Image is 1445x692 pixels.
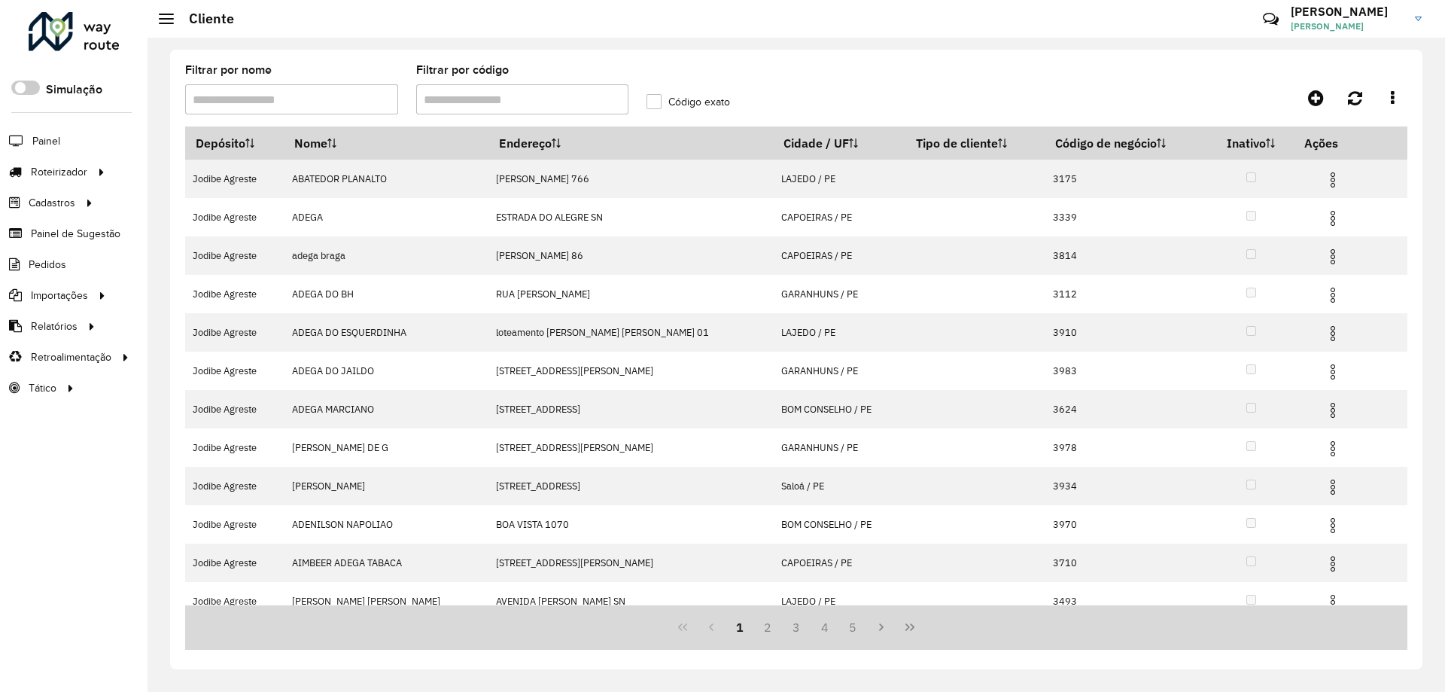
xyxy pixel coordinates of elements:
[753,613,782,642] button: 2
[488,127,774,160] th: Endereço
[284,505,488,544] td: ADENILSON NAPOLIAO
[185,390,284,428] td: Jodibe Agreste
[774,236,906,275] td: CAPOEIRAS / PE
[284,127,488,160] th: Nome
[29,195,75,211] span: Cadastros
[185,127,284,160] th: Depósito
[1045,275,1208,313] td: 3112
[1045,127,1208,160] th: Código de negócio
[488,467,774,505] td: [STREET_ADDRESS]
[284,467,488,505] td: [PERSON_NAME]
[31,288,88,303] span: Importações
[811,613,839,642] button: 4
[185,428,284,467] td: Jodibe Agreste
[185,544,284,582] td: Jodibe Agreste
[774,505,906,544] td: BOM CONSELHO / PE
[488,544,774,582] td: [STREET_ADDRESS][PERSON_NAME]
[867,613,896,642] button: Next Page
[839,613,868,642] button: 5
[488,275,774,313] td: RUA [PERSON_NAME]
[185,582,284,620] td: Jodibe Agreste
[774,428,906,467] td: GARANHUNS / PE
[29,380,56,396] span: Tático
[896,613,924,642] button: Last Page
[32,133,60,149] span: Painel
[488,160,774,198] td: [PERSON_NAME] 766
[488,428,774,467] td: [STREET_ADDRESS][PERSON_NAME]
[488,313,774,352] td: loteamento [PERSON_NAME] [PERSON_NAME] 01
[174,11,234,27] h2: Cliente
[726,613,754,642] button: 1
[185,275,284,313] td: Jodibe Agreste
[284,352,488,390] td: ADEGA DO JAILDO
[185,313,284,352] td: Jodibe Agreste
[284,198,488,236] td: ADEGA
[416,61,509,79] label: Filtrar por código
[646,94,730,110] label: Código exato
[1045,505,1208,544] td: 3970
[488,505,774,544] td: BOA VISTA 1070
[774,275,906,313] td: GARANHUNS / PE
[488,352,774,390] td: [STREET_ADDRESS][PERSON_NAME]
[185,467,284,505] td: Jodibe Agreste
[31,226,120,242] span: Painel de Sugestão
[185,198,284,236] td: Jodibe Agreste
[774,313,906,352] td: LAJEDO / PE
[1045,352,1208,390] td: 3983
[1045,160,1208,198] td: 3175
[1045,313,1208,352] td: 3910
[905,127,1045,160] th: Tipo de cliente
[774,198,906,236] td: CAPOEIRAS / PE
[31,164,87,180] span: Roteirizador
[31,349,111,365] span: Retroalimentação
[774,352,906,390] td: GARANHUNS / PE
[1045,236,1208,275] td: 3814
[284,236,488,275] td: adega braga
[1291,20,1404,33] span: [PERSON_NAME]
[782,613,811,642] button: 3
[774,544,906,582] td: CAPOEIRAS / PE
[284,428,488,467] td: [PERSON_NAME] DE G
[774,160,906,198] td: LAJEDO / PE
[488,582,774,620] td: AVENIDA [PERSON_NAME] SN
[284,582,488,620] td: [PERSON_NAME] [PERSON_NAME]
[185,160,284,198] td: Jodibe Agreste
[1045,198,1208,236] td: 3339
[488,198,774,236] td: ESTRADA DO ALEGRE SN
[31,319,78,334] span: Relatórios
[488,236,774,275] td: [PERSON_NAME] 86
[1045,582,1208,620] td: 3493
[1208,127,1294,160] th: Inativo
[774,390,906,428] td: BOM CONSELHO / PE
[488,390,774,428] td: [STREET_ADDRESS]
[185,505,284,544] td: Jodibe Agreste
[284,390,488,428] td: ADEGA MARCIANO
[1045,544,1208,582] td: 3710
[284,275,488,313] td: ADEGA DO BH
[1294,127,1384,159] th: Ações
[284,544,488,582] td: AIMBEER ADEGA TABACA
[1291,5,1404,19] h3: [PERSON_NAME]
[1045,428,1208,467] td: 3978
[284,160,488,198] td: ABATEDOR PLANALTO
[1255,3,1287,35] a: Contato Rápido
[185,236,284,275] td: Jodibe Agreste
[284,313,488,352] td: ADEGA DO ESQUERDINHA
[1045,467,1208,505] td: 3934
[46,81,102,99] label: Simulação
[185,61,272,79] label: Filtrar por nome
[774,127,906,160] th: Cidade / UF
[185,352,284,390] td: Jodibe Agreste
[29,257,66,273] span: Pedidos
[774,467,906,505] td: Saloá / PE
[774,582,906,620] td: LAJEDO / PE
[1045,390,1208,428] td: 3624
